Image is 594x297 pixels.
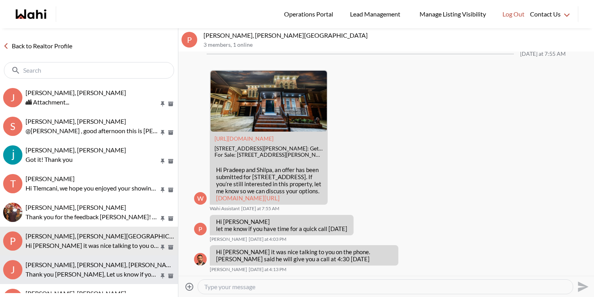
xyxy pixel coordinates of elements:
[284,9,336,19] span: Operations Portal
[26,97,175,107] div: 🏙 Attachment...
[26,241,159,250] p: Hi [PERSON_NAME] it was nice talking to you on the phone. [PERSON_NAME] said he will give you a c...
[26,203,126,211] span: [PERSON_NAME], [PERSON_NAME]
[167,273,175,279] button: Archive
[3,145,22,165] div: Souhel Bally, Faraz
[26,261,178,268] span: [PERSON_NAME], [PERSON_NAME], [PERSON_NAME]
[181,32,197,48] div: P
[520,51,566,57] div: [DATE] at 7:55 AM
[26,232,190,240] span: [PERSON_NAME], [PERSON_NAME][GEOGRAPHIC_DATA]
[417,9,488,19] span: Manage Listing Visibility
[3,231,22,251] div: P
[3,88,22,107] div: J
[167,244,175,251] button: Archive
[204,283,566,291] textarea: Type your message
[194,223,207,235] div: P
[216,218,347,232] p: Hi [PERSON_NAME] let me know if you have time for a quick call [DATE]
[194,253,207,266] img: B
[26,269,159,279] p: Thank you [PERSON_NAME], Let us know if you have any questions!
[3,117,22,136] div: S
[210,236,247,242] span: [PERSON_NAME]
[167,187,175,193] button: Archive
[194,253,207,266] div: Behnam Fazili
[3,260,22,279] div: J
[26,212,159,222] p: Thank you for the feedback [PERSON_NAME]! Please let us know if you have any questions!
[214,135,273,142] a: Attachment
[159,158,166,165] button: Pin
[16,9,46,19] a: Wahi homepage
[216,194,280,202] a: [DOMAIN_NAME][URL]
[26,117,126,125] span: [PERSON_NAME], [PERSON_NAME]
[194,192,207,205] div: W
[159,187,166,193] button: Pin
[3,145,22,165] img: S
[216,248,392,262] p: Hi [PERSON_NAME] it was nice talking to you on the phone. [PERSON_NAME] said he will give you a c...
[159,244,166,251] button: Pin
[167,129,175,136] button: Archive
[249,266,286,273] time: 2025-10-12T20:13:33.356Z
[26,146,126,154] span: [PERSON_NAME], [PERSON_NAME]
[26,175,75,182] span: [PERSON_NAME]
[167,158,175,165] button: Archive
[211,71,327,132] img: 213 Riverwalk Dr, Markham, ON: Get $17.9K Cashback | Wahi
[350,9,403,19] span: Lead Management
[241,205,279,212] time: 2025-10-12T11:55:25.151Z
[26,126,159,136] p: @[PERSON_NAME] , good afternoon this is [PERSON_NAME] here [PERSON_NAME] Showing Agent ........Yo...
[3,174,22,193] div: T
[210,205,240,212] span: Wahi Assistant
[3,203,22,222] div: Ourayna Zammali, Faraz
[210,266,247,273] span: [PERSON_NAME]
[502,9,524,19] span: Log Out
[203,31,591,39] p: [PERSON_NAME], [PERSON_NAME][GEOGRAPHIC_DATA]
[573,278,591,295] button: Send
[216,166,321,202] p: Hi Pradeep and Shilpa, an offer has been submitted for [STREET_ADDRESS]. If you’re still interest...
[23,66,156,74] input: Search
[203,42,591,48] p: 3 members , 1 online
[26,89,126,96] span: [PERSON_NAME], [PERSON_NAME]
[26,290,126,297] span: [PERSON_NAME], [PERSON_NAME]
[214,152,323,158] div: For Sale: [STREET_ADDRESS][PERSON_NAME] Detached with $17.9K Cashback through Wahi Cashback. View...
[167,101,175,107] button: Archive
[26,155,159,164] p: Got it! Thank you
[159,273,166,279] button: Pin
[3,203,22,222] img: O
[167,215,175,222] button: Archive
[159,215,166,222] button: Pin
[159,129,166,136] button: Pin
[26,183,159,193] p: Hi Tlemcani, we hope you enjoyed your showings! Did the properties meet your criteria? What furth...
[249,236,286,242] time: 2025-10-12T20:03:17.382Z
[159,101,166,107] button: Pin
[214,145,323,152] div: [STREET_ADDRESS][PERSON_NAME]: Get $17.9K Cashback | Wahi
